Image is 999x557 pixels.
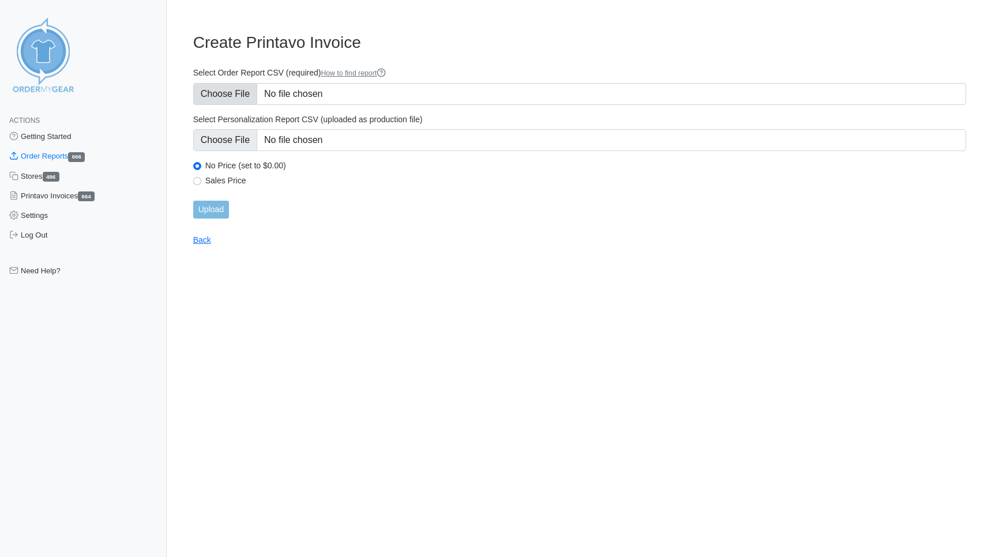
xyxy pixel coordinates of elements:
[193,114,966,125] label: Select Personalization Report CSV (uploaded as production file)
[68,152,85,162] span: 666
[78,191,95,201] span: 664
[193,33,966,52] h3: Create Printavo Invoice
[205,175,966,186] label: Sales Price
[205,160,966,171] label: No Price (set to $0.00)
[193,67,966,78] label: Select Order Report CSV (required)
[193,201,229,219] input: Upload
[43,172,59,182] span: 496
[321,69,386,77] a: How to find report
[193,235,211,244] a: Back
[9,116,40,125] span: Actions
